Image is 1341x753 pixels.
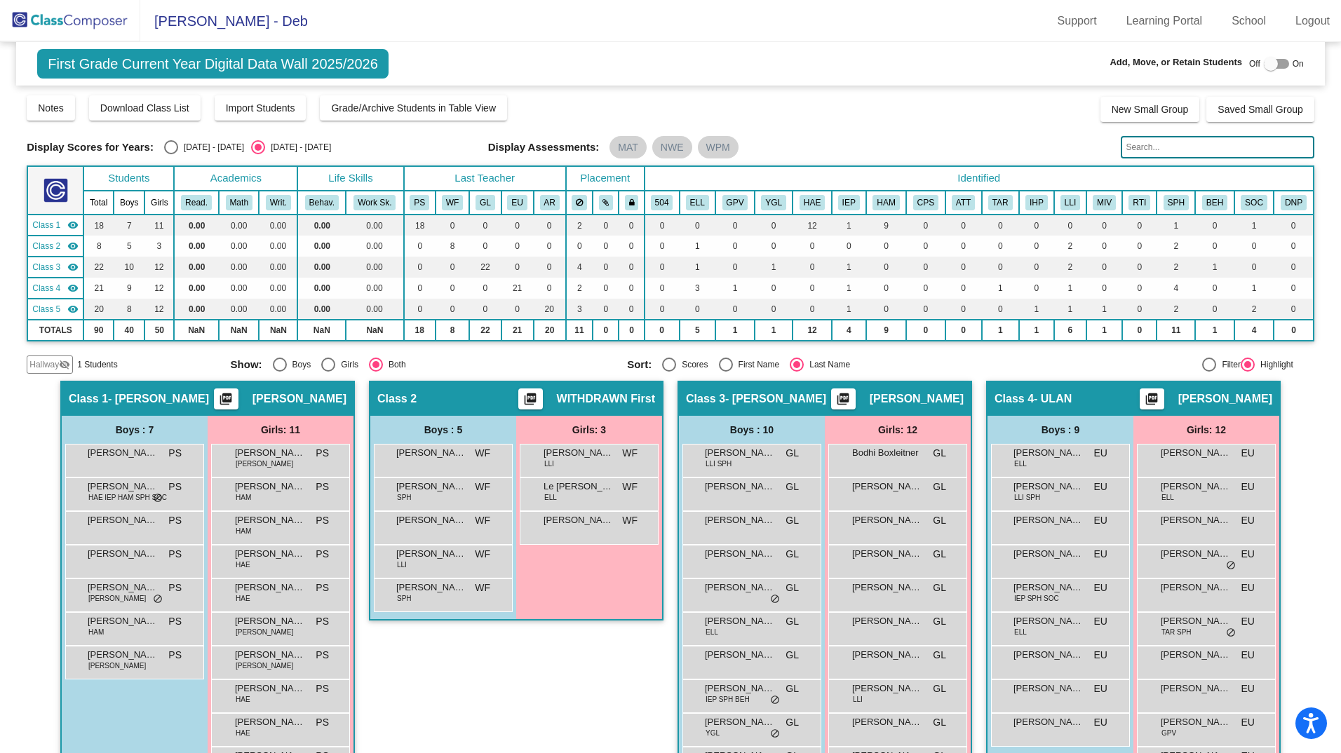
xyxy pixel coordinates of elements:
td: 0 [645,215,680,236]
td: 0 [593,278,619,299]
td: 0 [945,257,982,278]
mat-icon: visibility [67,240,79,252]
td: 0.00 [346,236,403,257]
span: Off [1249,57,1260,70]
span: Add, Move, or Retain Students [1110,55,1242,69]
button: 504 [651,195,673,210]
th: 504 Plan [645,191,680,215]
button: Writ. [266,195,291,210]
td: 0 [715,299,755,320]
th: Good Parent Volunteer [715,191,755,215]
td: 0.00 [219,236,260,257]
td: Anna Raczka - RACZKA [27,299,83,320]
td: 0 [593,236,619,257]
td: 0 [619,257,644,278]
span: [PERSON_NAME] - Deb [140,10,308,32]
td: 1 [1019,299,1054,320]
button: MIV [1093,195,1116,210]
td: 0.00 [174,215,219,236]
button: BEH [1202,195,1227,210]
td: Georgina Lindenmayer - LINDENMAYER [27,257,83,278]
td: 0 [755,278,793,299]
button: CPS [913,195,938,210]
td: NaN [346,320,403,341]
td: 0 [1122,257,1157,278]
a: Logout [1284,10,1341,32]
td: 0 [866,257,907,278]
td: 0 [619,278,644,299]
td: 12 [793,215,831,236]
td: 0 [906,236,945,257]
td: 0 [645,278,680,299]
td: 0.00 [219,215,260,236]
input: Search... [1121,136,1314,158]
th: Keep away students [566,191,593,215]
td: 0.00 [174,299,219,320]
td: 0 [793,299,831,320]
td: 0.00 [259,278,297,299]
td: 2 [566,215,593,236]
td: 1 [1157,215,1195,236]
td: 0.00 [219,278,260,299]
th: Did Not Pass IREAD [1274,191,1313,215]
th: Academics [174,166,297,191]
td: 0 [1122,215,1157,236]
th: Erin Ulan [501,191,534,215]
td: 0 [404,299,436,320]
th: Speech IEP [1157,191,1195,215]
span: Class 5 [32,303,60,316]
button: Work Sk. [353,195,396,210]
td: 0 [793,278,831,299]
td: 0.00 [219,257,260,278]
th: Math Intervention [1086,191,1122,215]
td: 0 [1234,257,1274,278]
td: 0 [866,236,907,257]
td: 21 [83,278,114,299]
td: 0.00 [219,299,260,320]
span: Saved Small Group [1218,104,1302,115]
td: 0 [1274,278,1313,299]
td: 1 [982,278,1019,299]
button: EU [507,195,527,210]
td: 21 [501,320,534,341]
th: High Ability Identified- Math [866,191,907,215]
td: 10 [114,257,144,278]
mat-icon: picture_as_pdf [522,392,539,412]
td: 0 [1019,278,1054,299]
span: New Small Group [1112,104,1189,115]
td: Patti Stofko - STOFKO [27,215,83,236]
td: 0 [793,236,831,257]
div: [DATE] - [DATE] [265,141,331,154]
td: 1 [680,236,715,257]
td: 0 [866,278,907,299]
td: 0 [1122,236,1157,257]
button: Print Students Details [1140,388,1164,409]
td: 0.00 [259,257,297,278]
button: RTI [1128,195,1150,210]
td: 0 [982,257,1019,278]
td: 0 [715,257,755,278]
th: Patti Stofko [404,191,436,215]
td: 8 [436,236,469,257]
td: 2 [1157,299,1195,320]
td: 8 [114,299,144,320]
td: 0 [680,215,715,236]
td: 12 [144,257,174,278]
td: 0.00 [297,215,346,236]
button: SPH [1164,195,1189,210]
td: 2 [1054,236,1086,257]
td: 1 [680,257,715,278]
button: PS [410,195,429,210]
td: 0 [982,299,1019,320]
mat-chip: MAT [609,136,647,158]
button: IHP [1025,195,1048,210]
div: [DATE] - [DATE] [178,141,244,154]
td: 0 [593,215,619,236]
td: 3 [566,299,593,320]
td: 4 [1157,278,1195,299]
td: 0 [436,278,469,299]
td: 0 [436,257,469,278]
td: 0 [404,257,436,278]
td: 0 [945,299,982,320]
td: 0 [1122,278,1157,299]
